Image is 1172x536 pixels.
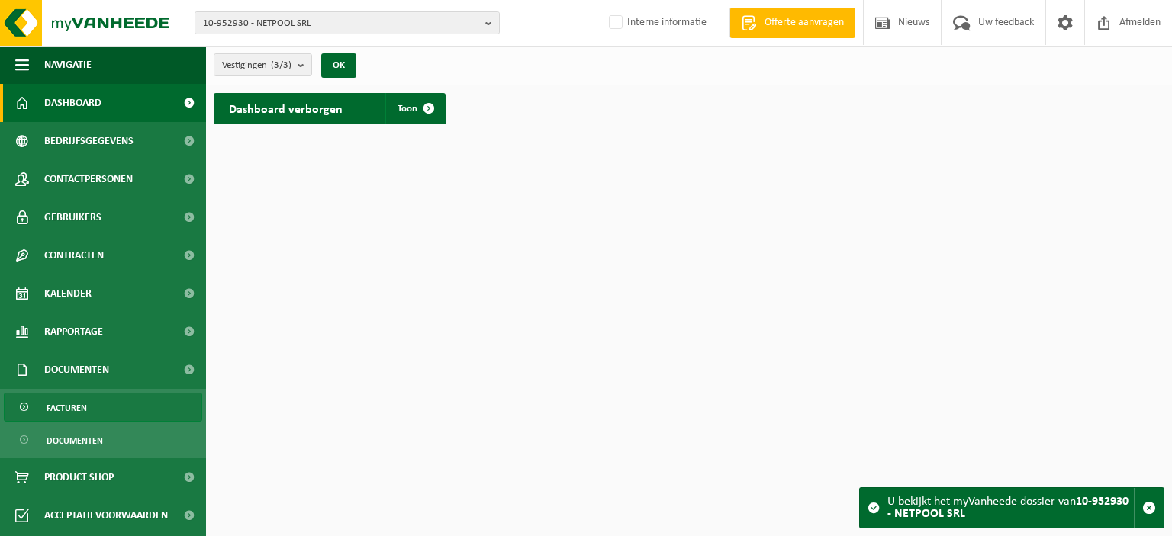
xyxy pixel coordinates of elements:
count: (3/3) [271,60,291,70]
button: Vestigingen(3/3) [214,53,312,76]
span: Contactpersonen [44,160,133,198]
span: Facturen [47,393,87,422]
span: Toon [398,104,417,114]
span: Product Shop [44,458,114,496]
span: Bedrijfsgegevens [44,122,134,160]
button: 10-952930 - NETPOOL SRL [195,11,500,34]
label: Interne informatie [606,11,707,34]
span: Dashboard [44,84,101,122]
span: Gebruikers [44,198,101,236]
span: Contracten [44,236,104,274]
a: Facturen [4,393,202,422]
h2: Dashboard verborgen [214,93,358,123]
a: Documenten [4,425,202,454]
span: Rapportage [44,313,103,351]
span: Documenten [44,351,109,389]
span: 10-952930 - NETPOOL SRL [203,12,479,35]
a: Offerte aanvragen [729,8,855,38]
strong: 10-952930 - NETPOOL SRL [887,496,1129,520]
a: Toon [385,93,444,124]
span: Navigatie [44,46,92,84]
button: OK [321,53,356,78]
span: Kalender [44,274,92,313]
div: U bekijkt het myVanheede dossier van [887,488,1134,528]
span: Offerte aanvragen [761,15,848,30]
span: Acceptatievoorwaarden [44,496,168,534]
span: Vestigingen [222,54,291,77]
span: Documenten [47,426,103,455]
